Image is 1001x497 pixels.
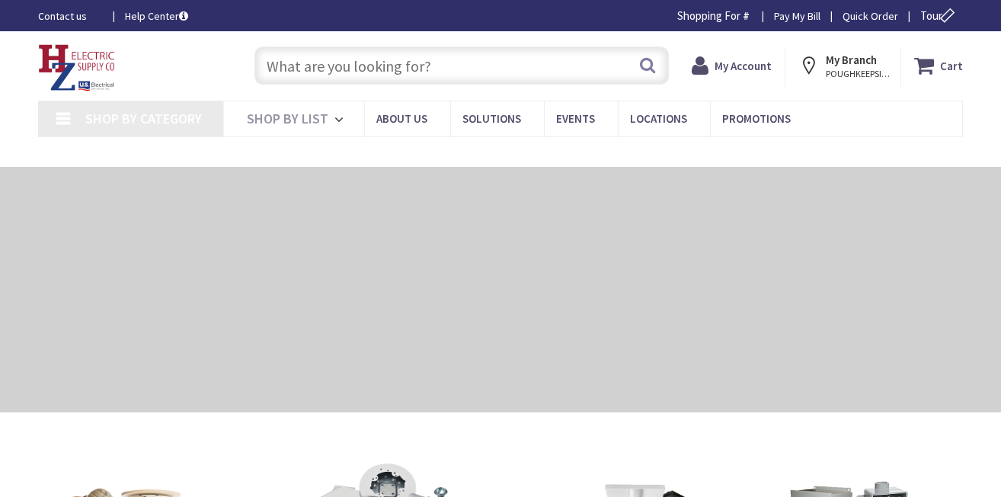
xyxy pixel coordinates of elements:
[247,110,328,127] span: Shop By List
[556,111,595,126] span: Events
[125,8,188,24] a: Help Center
[798,52,887,79] div: My Branch POUGHKEEPSIE, [GEOGRAPHIC_DATA]
[843,8,898,24] a: Quick Order
[940,52,963,79] strong: Cart
[743,8,750,23] strong: #
[692,52,772,79] a: My Account
[920,8,959,23] span: Tour
[722,111,791,126] span: Promotions
[630,111,687,126] span: Locations
[376,111,427,126] span: About Us
[677,8,740,23] span: Shopping For
[826,68,891,80] span: POUGHKEEPSIE, [GEOGRAPHIC_DATA]
[38,44,116,91] img: HZ Electric Supply
[715,59,772,73] strong: My Account
[254,46,670,85] input: What are you looking for?
[774,8,820,24] a: Pay My Bill
[38,8,101,24] a: Contact us
[914,52,963,79] a: Cart
[462,111,521,126] span: Solutions
[826,53,877,67] strong: My Branch
[85,110,202,127] span: Shop By Category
